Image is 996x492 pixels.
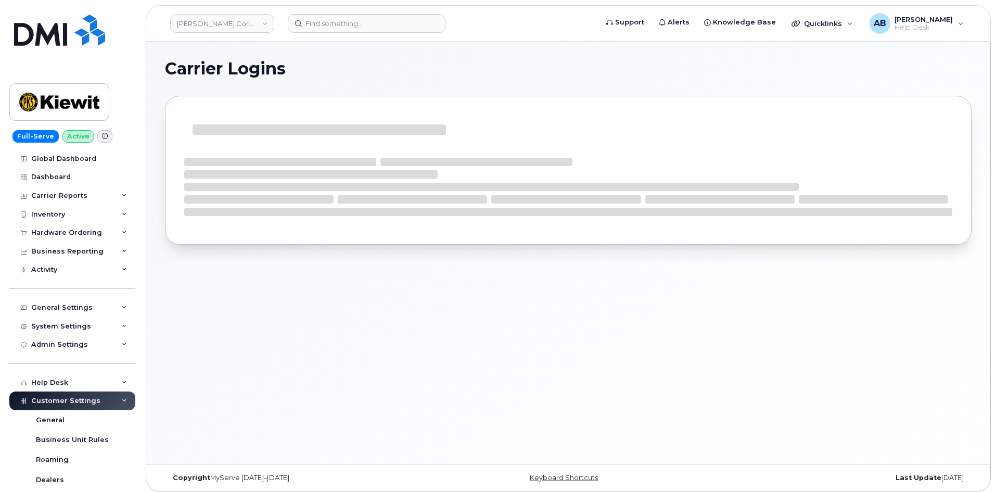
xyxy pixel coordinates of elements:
[703,474,972,482] div: [DATE]
[530,474,598,482] a: Keyboard Shortcuts
[173,474,210,482] strong: Copyright
[165,61,286,77] span: Carrier Logins
[896,474,941,482] strong: Last Update
[165,474,434,482] div: MyServe [DATE]–[DATE]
